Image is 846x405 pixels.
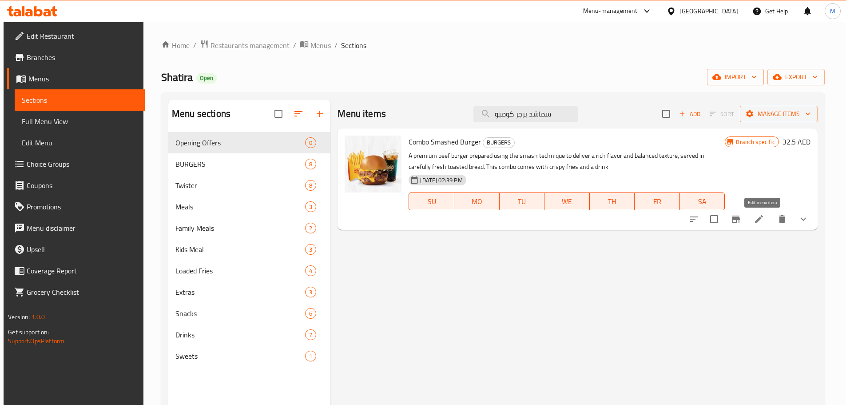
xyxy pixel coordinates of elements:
[168,217,330,239] div: Family Meals2
[175,137,305,148] div: Opening Offers
[211,40,290,51] span: Restaurants management
[175,351,305,361] div: Sweets
[345,136,401,192] img: Combo Smashed Burger
[305,287,316,297] div: items
[590,192,635,210] button: TH
[27,159,138,169] span: Choice Groups
[7,153,145,175] a: Choice Groups
[293,40,296,51] li: /
[15,132,145,153] a: Edit Menu
[680,192,725,210] button: SA
[8,326,49,338] span: Get support on:
[27,201,138,212] span: Promotions
[22,95,138,105] span: Sections
[747,108,810,120] span: Manage items
[193,40,196,51] li: /
[161,40,190,51] a: Home
[175,223,305,233] div: Family Meals
[309,103,330,124] button: Add section
[7,260,145,281] a: Coverage Report
[767,69,825,85] button: export
[168,260,330,281] div: Loaded Fries4
[548,195,586,208] span: WE
[175,159,305,169] span: BURGERS
[305,201,316,212] div: items
[7,196,145,217] a: Promotions
[175,287,305,297] span: Extras
[413,195,450,208] span: SU
[775,72,818,83] span: export
[306,309,316,318] span: 6
[657,104,675,123] span: Select section
[725,209,747,230] button: Branch-specific-item
[454,192,500,210] button: MO
[175,201,305,212] span: Meals
[175,329,305,340] span: Drinks
[732,138,778,146] span: Branch specific
[341,40,366,51] span: Sections
[306,288,316,297] span: 3
[168,132,330,153] div: Opening Offers0
[168,196,330,217] div: Meals3
[7,281,145,303] a: Grocery Checklist
[635,192,680,210] button: FR
[500,192,545,210] button: TU
[409,192,454,210] button: SU
[305,308,316,319] div: items
[782,136,810,148] h6: 32.5 AED
[679,6,738,16] div: [GEOGRAPHIC_DATA]
[269,104,288,123] span: Select all sections
[168,303,330,324] div: Snacks6
[704,107,740,121] span: Select section first
[15,89,145,111] a: Sections
[168,281,330,303] div: Extras3
[7,175,145,196] a: Coupons
[306,331,316,339] span: 7
[161,40,825,51] nav: breadcrumb
[305,159,316,169] div: items
[27,244,138,255] span: Upsell
[168,153,330,175] div: BURGERS8
[306,203,316,211] span: 3
[168,128,330,370] nav: Menu sections
[306,160,316,168] span: 8
[27,31,138,41] span: Edit Restaurant
[683,195,722,208] span: SA
[305,351,316,361] div: items
[458,195,496,208] span: MO
[27,287,138,297] span: Grocery Checklist
[334,40,338,51] li: /
[27,265,138,276] span: Coverage Report
[168,175,330,196] div: Twister8
[305,265,316,276] div: items
[473,106,578,122] input: search
[583,6,638,16] div: Menu-management
[830,6,835,16] span: M
[798,214,809,225] svg: Show Choices
[409,135,481,148] span: Combo Smashed Burger
[8,335,64,347] a: Support.OpsPlatform
[310,40,331,51] span: Menus
[305,329,316,340] div: items
[305,180,316,191] div: items
[168,345,330,367] div: Sweets1
[7,217,145,239] a: Menu disclaimer
[175,265,305,276] span: Loaded Fries
[306,245,316,254] span: 3
[22,137,138,148] span: Edit Menu
[705,210,723,229] span: Select to update
[771,209,793,230] button: delete
[793,209,814,230] button: show more
[306,181,316,190] span: 8
[683,209,705,230] button: sort-choices
[175,308,305,319] span: Snacks
[675,107,704,121] button: Add
[175,180,305,191] span: Twister
[7,25,145,47] a: Edit Restaurant
[417,176,466,184] span: [DATE] 02:39 PM
[483,137,514,148] span: BURGERS
[306,139,316,147] span: 0
[8,311,30,323] span: Version:
[306,224,316,233] span: 2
